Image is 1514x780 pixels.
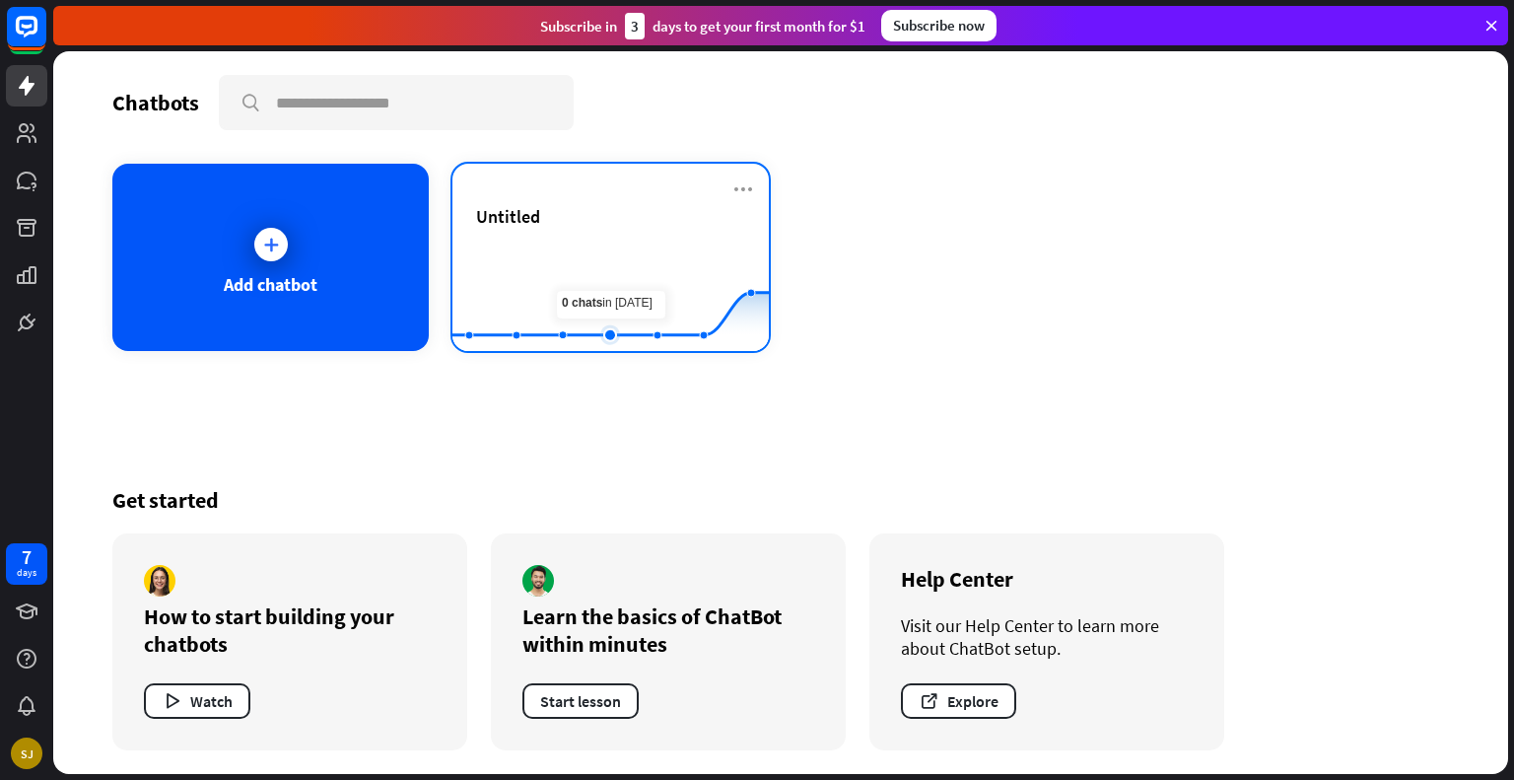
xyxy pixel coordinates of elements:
div: 7 [22,548,32,566]
div: Visit our Help Center to learn more about ChatBot setup. [901,614,1193,660]
div: Add chatbot [224,273,317,296]
div: Subscribe now [881,10,997,41]
img: author [522,565,554,597]
div: SJ [11,738,42,769]
div: days [17,566,36,580]
span: Untitled [476,205,540,228]
img: author [144,565,175,597]
button: Explore [901,683,1016,719]
div: 3 [625,13,645,39]
div: How to start building your chatbots [144,603,436,658]
div: Subscribe in days to get your first month for $1 [540,13,865,39]
div: Get started [112,486,1449,514]
div: Chatbots [112,89,199,116]
div: Help Center [901,565,1193,593]
div: Learn the basics of ChatBot within minutes [522,603,814,658]
button: Open LiveChat chat widget [16,8,75,67]
a: 7 days [6,543,47,585]
button: Start lesson [522,683,639,719]
button: Watch [144,683,250,719]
